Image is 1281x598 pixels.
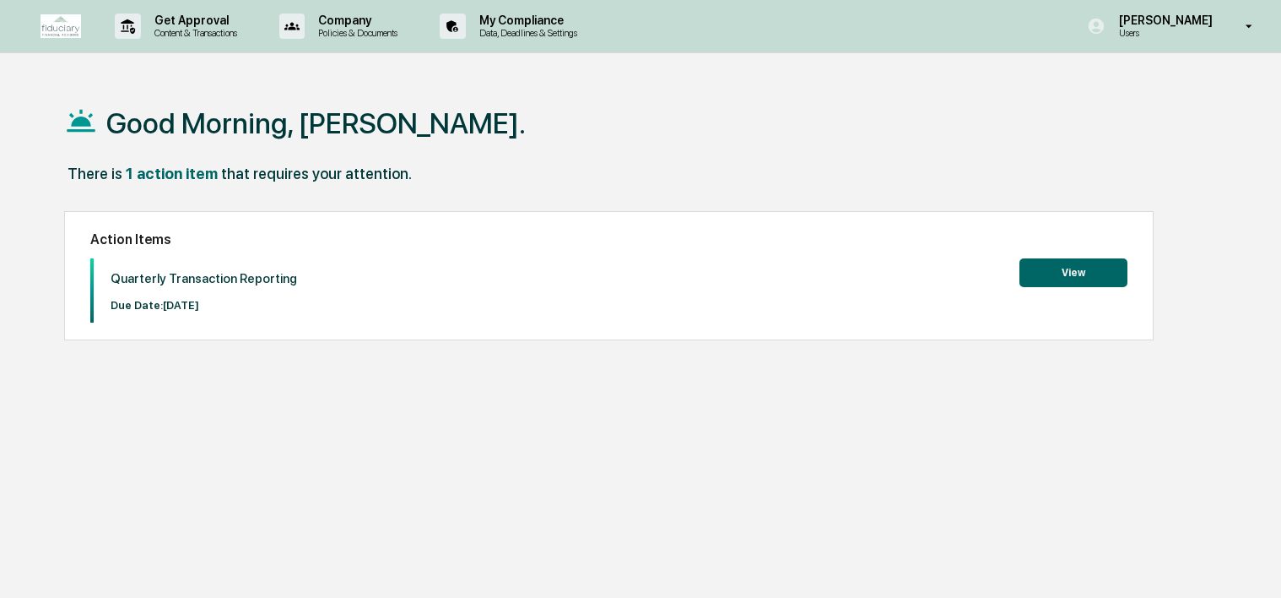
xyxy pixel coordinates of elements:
[1019,258,1127,287] button: View
[1019,264,1127,280] a: View
[126,165,218,182] div: 1 action item
[1105,27,1221,39] p: Users
[1105,14,1221,27] p: [PERSON_NAME]
[111,271,297,286] p: Quarterly Transaction Reporting
[141,27,246,39] p: Content & Transactions
[90,231,1128,247] h2: Action Items
[106,106,526,140] h1: Good Morning, [PERSON_NAME].
[221,165,412,182] div: that requires your attention.
[41,14,81,38] img: logo
[305,14,406,27] p: Company
[111,299,297,312] p: Due Date: [DATE]
[305,27,406,39] p: Policies & Documents
[141,14,246,27] p: Get Approval
[466,14,586,27] p: My Compliance
[466,27,586,39] p: Data, Deadlines & Settings
[68,165,122,182] div: There is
